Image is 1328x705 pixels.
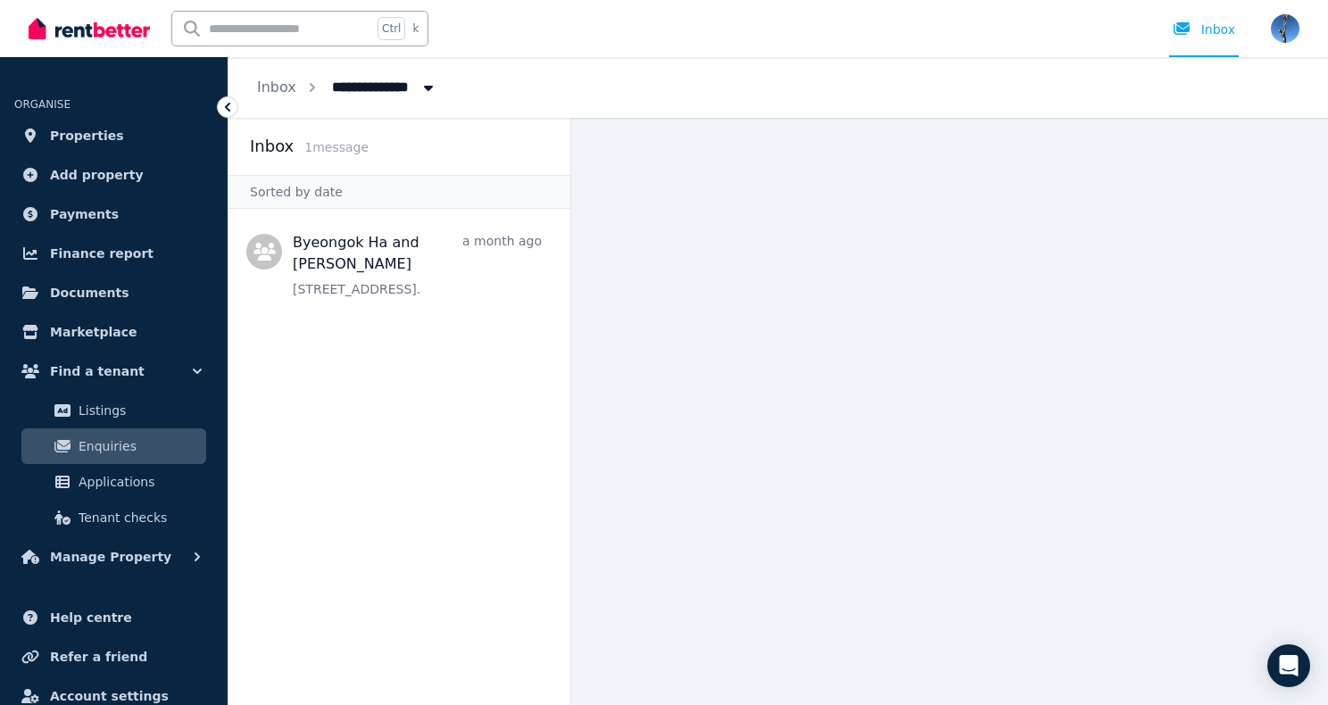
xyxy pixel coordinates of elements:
a: Applications [21,464,206,500]
a: Add property [14,157,213,193]
button: Manage Property [14,539,213,575]
span: ORGANISE [14,98,71,111]
div: Sorted by date [228,175,570,209]
nav: Breadcrumb [228,57,466,118]
span: 1 message [304,140,369,154]
nav: Message list [228,209,570,705]
span: Properties [50,125,124,146]
a: Finance report [14,236,213,271]
span: Manage Property [50,546,171,568]
span: Payments [50,203,119,225]
div: Inbox [1173,21,1235,38]
span: Documents [50,282,129,303]
span: Find a tenant [50,361,145,382]
span: Ctrl [378,17,405,40]
img: RentBetter [29,15,150,42]
button: Find a tenant [14,353,213,389]
span: Listings [79,400,199,421]
span: Finance report [50,243,154,264]
a: Marketplace [14,314,213,350]
a: Payments [14,196,213,232]
span: k [412,21,419,36]
span: Marketplace [50,321,137,343]
span: Enquiries [79,435,199,457]
span: Help centre [50,607,132,628]
a: Tenant checks [21,500,206,535]
h2: Inbox [250,134,294,159]
a: Documents [14,275,213,311]
a: Properties [14,118,213,153]
a: Byeongok Ha and [PERSON_NAME]a month ago[STREET_ADDRESS]. [293,232,542,298]
a: Listings [21,393,206,428]
span: Tenant checks [79,507,199,528]
img: donelks@bigpond.com [1271,14,1299,43]
a: Help centre [14,600,213,635]
a: Refer a friend [14,639,213,675]
a: Inbox [257,79,296,95]
span: Add property [50,164,144,186]
a: Enquiries [21,428,206,464]
div: Open Intercom Messenger [1267,644,1310,687]
span: Applications [79,471,199,493]
span: Refer a friend [50,646,147,668]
